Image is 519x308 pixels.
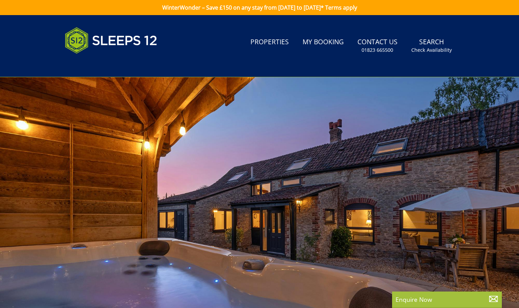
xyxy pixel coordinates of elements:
[65,23,157,58] img: Sleeps 12
[411,47,452,54] small: Check Availability
[248,35,292,50] a: Properties
[300,35,346,50] a: My Booking
[396,295,498,304] p: Enquire Now
[409,35,455,57] a: SearchCheck Availability
[61,62,133,68] iframe: Customer reviews powered by Trustpilot
[355,35,400,57] a: Contact Us01823 665500
[362,47,393,54] small: 01823 665500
